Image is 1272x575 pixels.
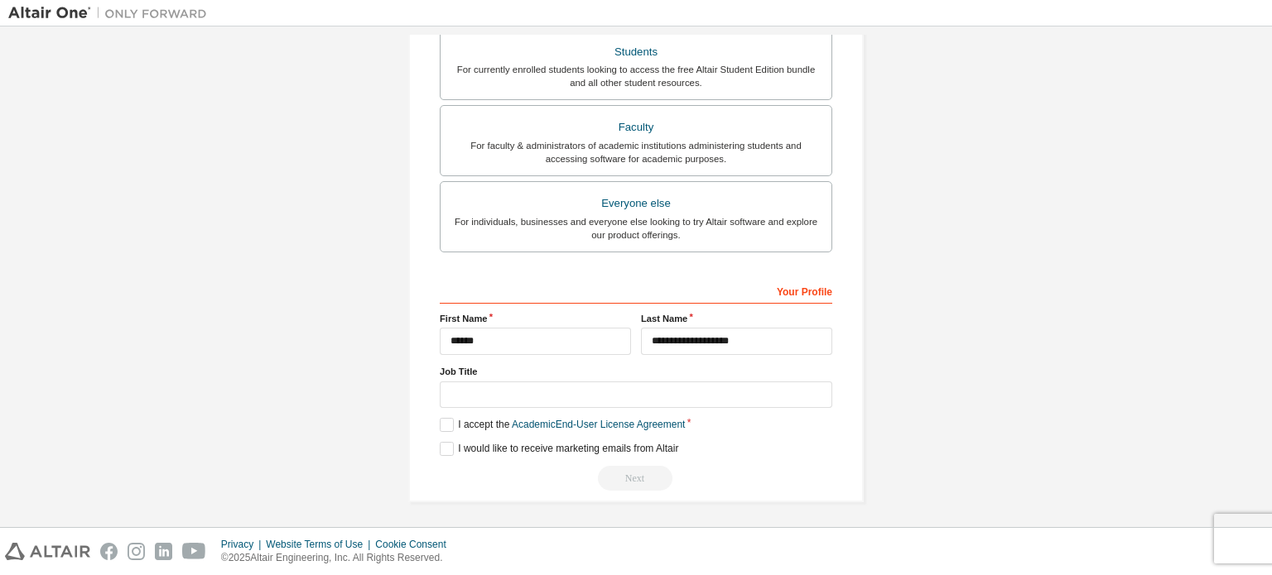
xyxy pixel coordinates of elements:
div: For individuals, businesses and everyone else looking to try Altair software and explore our prod... [450,215,821,242]
div: For faculty & administrators of academic institutions administering students and accessing softwa... [450,139,821,165]
div: Privacy [221,538,266,551]
label: First Name [440,312,631,325]
div: Your Profile [440,277,832,304]
div: Cookie Consent [375,538,455,551]
a: Academic End-User License Agreement [512,419,685,430]
img: youtube.svg [182,543,206,560]
div: You need to provide your academic email [440,466,832,491]
label: Job Title [440,365,832,378]
div: Faculty [450,116,821,139]
p: © 2025 Altair Engineering, Inc. All Rights Reserved. [221,551,456,565]
div: For currently enrolled students looking to access the free Altair Student Edition bundle and all ... [450,63,821,89]
img: instagram.svg [128,543,145,560]
div: Website Terms of Use [266,538,375,551]
div: Students [450,41,821,64]
img: Altair One [8,5,215,22]
img: linkedin.svg [155,543,172,560]
div: Everyone else [450,192,821,215]
img: facebook.svg [100,543,118,560]
label: I would like to receive marketing emails from Altair [440,442,678,456]
label: I accept the [440,418,685,432]
label: Last Name [641,312,832,325]
img: altair_logo.svg [5,543,90,560]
